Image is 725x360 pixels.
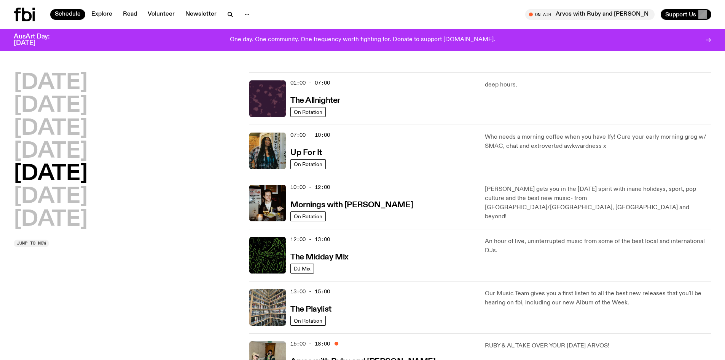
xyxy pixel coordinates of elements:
a: DJ Mix [290,264,314,274]
button: [DATE] [14,95,88,117]
p: Our Music Team gives you a first listen to all the best new releases that you'll be hearing on fb... [485,289,711,307]
button: [DATE] [14,141,88,162]
button: [DATE] [14,118,88,139]
a: On Rotation [290,211,326,221]
a: The Allnighter [290,95,340,105]
p: An hour of live, uninterrupted music from some of the best local and international DJs. [485,237,711,255]
button: On AirArvos with Ruby and [PERSON_NAME] [525,9,655,20]
p: deep hours. [485,80,711,90]
a: Volunteer [143,9,179,20]
span: 12:00 - 13:00 [290,236,330,243]
img: Ify - a Brown Skin girl with black braided twists, looking up to the side with her tongue stickin... [249,133,286,169]
button: Support Us [661,9,711,20]
a: On Rotation [290,107,326,117]
a: Mornings with [PERSON_NAME] [290,200,413,209]
span: 07:00 - 10:00 [290,131,330,139]
a: The Midday Mix [290,252,349,261]
span: 15:00 - 18:00 [290,340,330,347]
span: On Rotation [294,109,322,115]
p: [PERSON_NAME] gets you in the [DATE] spirit with inane holidays, sport, pop culture and the best ... [485,185,711,221]
span: 10:00 - 12:00 [290,184,330,191]
p: Who needs a morning coffee when you have Ify! Cure your early morning grog w/ SMAC, chat and extr... [485,133,711,151]
p: RUBY & AL TAKE OVER YOUR [DATE] ARVOS! [485,341,711,350]
a: Up For It [290,147,322,157]
p: One day. One community. One frequency worth fighting for. Donate to support [DOMAIN_NAME]. [230,37,495,43]
span: 01:00 - 07:00 [290,79,330,86]
span: Jump to now [17,241,46,245]
a: On Rotation [290,159,326,169]
h3: The Allnighter [290,97,340,105]
button: [DATE] [14,163,88,185]
span: Support Us [665,11,696,18]
a: The Playlist [290,304,331,314]
a: Read [118,9,142,20]
button: [DATE] [14,186,88,208]
h3: The Playlist [290,306,331,314]
span: DJ Mix [294,266,311,271]
span: On Rotation [294,213,322,219]
button: Jump to now [14,240,49,247]
h3: AusArt Day: [DATE] [14,34,62,46]
h3: The Midday Mix [290,253,349,261]
button: [DATE] [14,72,88,94]
a: Explore [87,9,117,20]
img: A corner shot of the fbi music library [249,289,286,326]
span: On Rotation [294,161,322,167]
img: Sam blankly stares at the camera, brightly lit by a camera flash wearing a hat collared shirt and... [249,185,286,221]
button: [DATE] [14,209,88,230]
span: 13:00 - 15:00 [290,288,330,295]
a: Schedule [50,9,85,20]
h3: Mornings with [PERSON_NAME] [290,201,413,209]
h3: Up For It [290,149,322,157]
a: Newsletter [181,9,221,20]
a: On Rotation [290,316,326,326]
span: On Rotation [294,318,322,323]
